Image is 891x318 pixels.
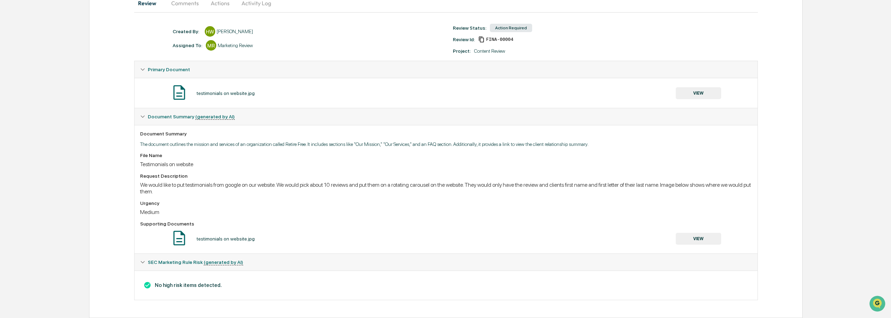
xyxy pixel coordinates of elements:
div: Urgency [140,200,752,206]
div: Document Summary (generated by AI) [135,271,758,300]
a: 🖐️Preclearance [4,85,48,98]
iframe: Open customer support [869,295,888,314]
div: Supporting Documents [140,221,752,227]
span: Data Lookup [14,101,44,108]
button: VIEW [676,233,721,245]
div: Assigned To: [173,43,202,48]
a: Powered byPylon [49,118,85,124]
div: Primary Document [135,78,758,108]
h3: No high risk items detected. [140,281,752,289]
img: 1746055101610-c473b297-6a78-478c-a979-82029cc54cd1 [7,53,20,66]
div: Start new chat [24,53,115,60]
div: We're available if you need us! [24,60,88,66]
div: Marketing Review [218,43,253,48]
p: The document outlines the mission and services of an organization called Retire Free. It includes... [140,141,752,147]
span: Attestations [58,88,87,95]
div: testimonials on website.jpg [197,90,255,96]
div: 🔎 [7,102,13,108]
div: File Name [140,153,752,158]
span: Pylon [70,118,85,124]
div: Document Summary [140,131,752,136]
div: Project: [453,48,471,54]
div: 🖐️ [7,89,13,94]
div: Action Required [490,24,532,32]
div: Request Description [140,173,752,179]
div: Document Summary (generated by AI) [135,108,758,125]
div: HW [205,26,215,37]
div: SEC Marketing Rule Risk (generated by AI) [135,254,758,271]
span: 346e6716-9359-4a29-b255-8f010c7a0448 [486,37,513,42]
span: Preclearance [14,88,45,95]
p: How can we help? [7,15,127,26]
a: 🔎Data Lookup [4,98,47,111]
u: (generated by AI) [204,259,243,265]
img: Document Icon [171,84,188,101]
a: 🗄️Attestations [48,85,89,98]
img: Document Icon [171,229,188,247]
div: [PERSON_NAME] [217,29,253,34]
span: SEC Marketing Rule Risk [148,259,243,265]
div: Review Status: [453,25,486,31]
button: VIEW [676,87,721,99]
div: Testimonials on website [140,161,752,168]
div: Content Review [474,48,505,54]
div: Document Summary (generated by AI) [135,125,758,253]
span: Primary Document [148,67,190,72]
span: Document Summary [148,114,235,119]
div: Review Id: [453,37,475,42]
u: (generated by AI) [195,114,235,120]
button: Start new chat [119,56,127,64]
div: Created By: ‎ ‎ [173,29,201,34]
div: MR [206,40,216,51]
div: Medium [140,209,752,215]
div: 🗄️ [51,89,56,94]
div: testimonials on website.jpg [197,236,255,242]
div: Primary Document [135,61,758,78]
div: We would like to put testimonials from google on our website. We would pick about 10 reviews and ... [140,182,752,195]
